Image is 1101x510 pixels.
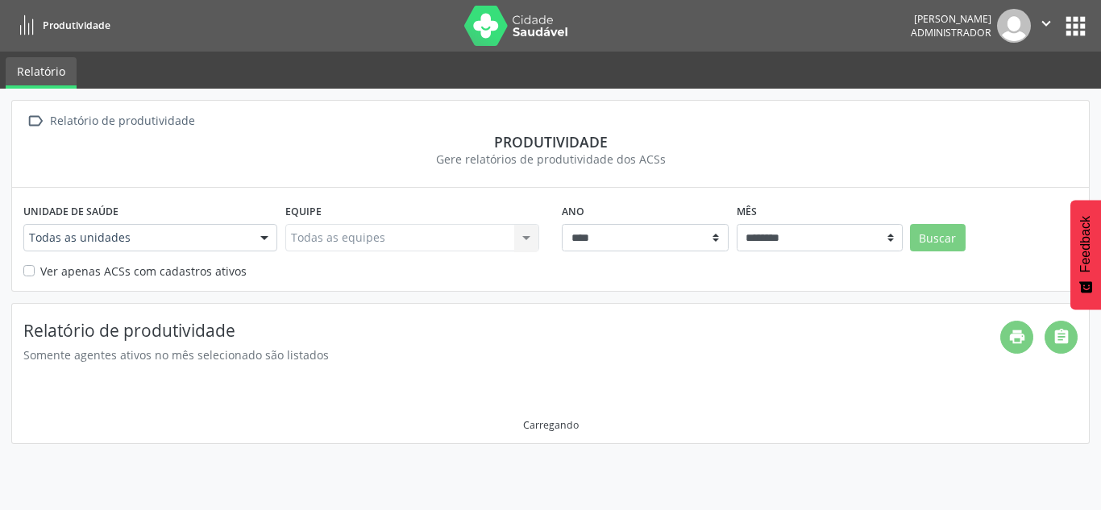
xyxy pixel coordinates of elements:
i:  [23,110,47,133]
a: Produtividade [11,12,110,39]
div: Somente agentes ativos no mês selecionado são listados [23,346,1000,363]
label: Mês [737,199,757,224]
div: Carregando [523,418,579,432]
span: Todas as unidades [29,230,244,246]
button: Feedback - Mostrar pesquisa [1070,200,1101,309]
button: apps [1062,12,1090,40]
h4: Relatório de produtividade [23,321,1000,341]
a: Relatório [6,57,77,89]
label: Ver apenas ACSs com cadastros ativos [40,263,247,280]
div: Gere relatórios de produtividade dos ACSs [23,151,1078,168]
div: [PERSON_NAME] [911,12,991,26]
div: Relatório de produtividade [47,110,197,133]
span: Administrador [911,26,991,39]
label: Equipe [285,199,322,224]
span: Feedback [1078,216,1093,272]
a:  Relatório de produtividade [23,110,197,133]
img: img [997,9,1031,43]
i:  [1037,15,1055,32]
button:  [1031,9,1062,43]
label: Ano [562,199,584,224]
span: Produtividade [43,19,110,32]
div: Produtividade [23,133,1078,151]
button: Buscar [910,224,966,251]
label: Unidade de saúde [23,199,118,224]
